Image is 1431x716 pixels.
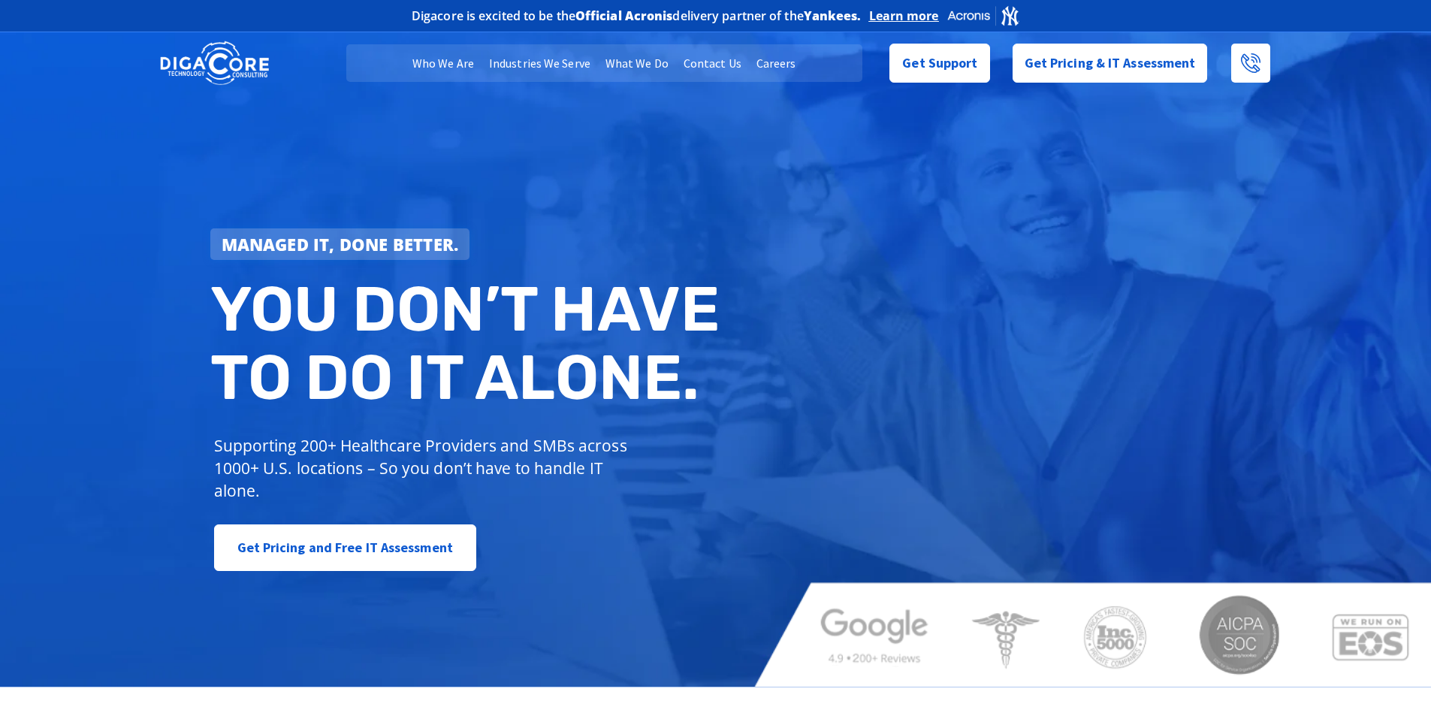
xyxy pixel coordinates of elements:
[902,48,977,78] span: Get Support
[160,40,269,87] img: DigaCore Technology Consulting
[676,44,749,82] a: Contact Us
[214,524,476,571] a: Get Pricing and Free IT Assessment
[869,8,939,23] a: Learn more
[889,44,989,83] a: Get Support
[1025,48,1196,78] span: Get Pricing & IT Assessment
[482,44,598,82] a: Industries We Serve
[946,5,1020,26] img: Acronis
[749,44,804,82] a: Careers
[210,228,470,260] a: Managed IT, done better.
[210,275,727,412] h2: You don’t have to do IT alone.
[598,44,676,82] a: What We Do
[346,44,862,82] nav: Menu
[214,434,634,502] p: Supporting 200+ Healthcare Providers and SMBs across 1000+ U.S. locations – So you don’t have to ...
[405,44,482,82] a: Who We Are
[237,533,453,563] span: Get Pricing and Free IT Assessment
[1013,44,1208,83] a: Get Pricing & IT Assessment
[804,8,862,24] b: Yankees.
[412,10,862,22] h2: Digacore is excited to be the delivery partner of the
[222,233,459,255] strong: Managed IT, done better.
[575,8,673,24] b: Official Acronis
